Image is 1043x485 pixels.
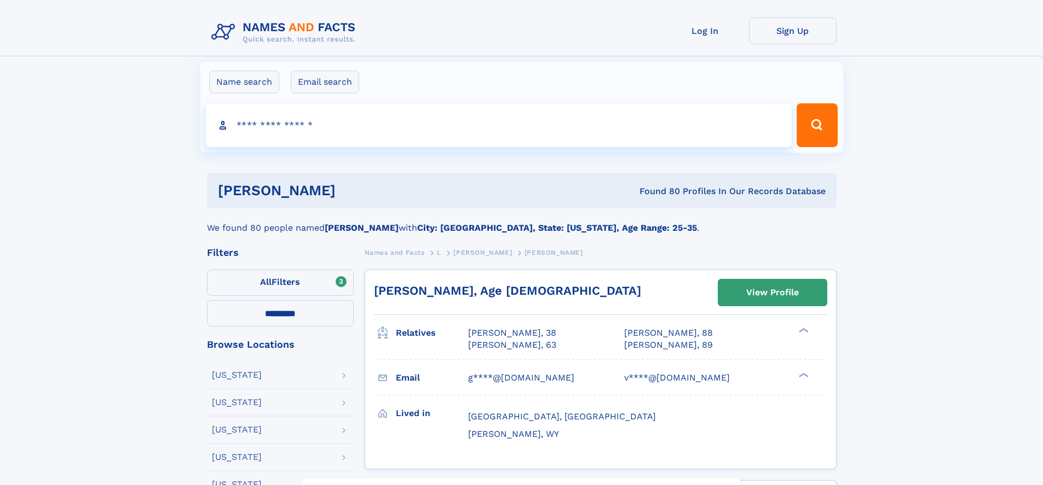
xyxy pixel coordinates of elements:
[746,280,799,305] div: View Profile
[207,208,837,235] div: We found 80 people named with .
[212,425,262,434] div: [US_STATE]
[396,324,468,342] h3: Relatives
[453,246,512,259] a: [PERSON_NAME]
[207,17,365,47] img: Logo Names and Facts
[468,339,556,351] a: [PERSON_NAME], 63
[365,246,425,259] a: Names and Facts
[468,429,559,439] span: [PERSON_NAME], WY
[797,103,837,147] button: Search Button
[718,279,827,306] a: View Profile
[374,284,641,297] a: [PERSON_NAME], Age [DEMOGRAPHIC_DATA]
[291,71,359,94] label: Email search
[525,249,583,256] span: [PERSON_NAME]
[796,371,809,378] div: ❯
[487,185,826,197] div: Found 80 Profiles In Our Records Database
[212,453,262,461] div: [US_STATE]
[206,103,792,147] input: search input
[453,249,512,256] span: [PERSON_NAME]
[796,327,809,334] div: ❯
[209,71,279,94] label: Name search
[661,17,749,44] a: Log In
[218,184,488,197] h1: [PERSON_NAME]
[749,17,837,44] a: Sign Up
[624,339,713,351] a: [PERSON_NAME], 89
[207,340,354,349] div: Browse Locations
[437,249,441,256] span: L
[468,411,656,422] span: [GEOGRAPHIC_DATA], [GEOGRAPHIC_DATA]
[207,248,354,258] div: Filters
[207,270,354,296] label: Filters
[260,277,272,287] span: All
[212,371,262,379] div: [US_STATE]
[417,223,697,233] b: City: [GEOGRAPHIC_DATA], State: [US_STATE], Age Range: 25-35
[624,327,713,339] a: [PERSON_NAME], 88
[437,246,441,259] a: L
[396,404,468,423] h3: Lived in
[325,223,399,233] b: [PERSON_NAME]
[212,398,262,407] div: [US_STATE]
[468,327,556,339] a: [PERSON_NAME], 38
[396,369,468,387] h3: Email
